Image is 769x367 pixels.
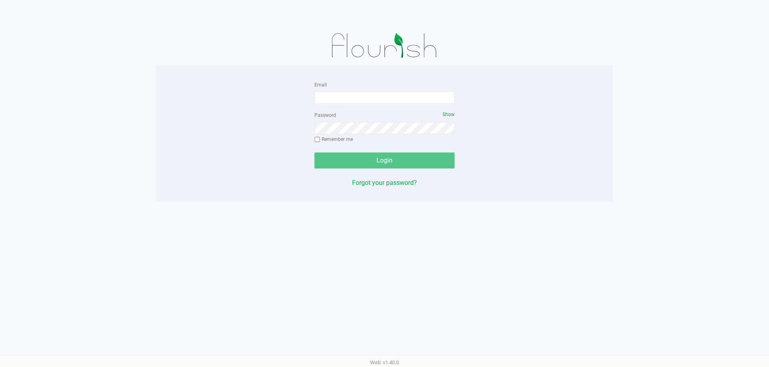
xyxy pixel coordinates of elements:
span: Web: v1.40.0 [370,359,399,365]
label: Remember me [314,136,353,143]
input: Remember me [314,137,320,142]
label: Email [314,81,327,88]
label: Password [314,112,336,119]
button: Forgot your password? [352,178,417,188]
span: Show [443,112,455,117]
